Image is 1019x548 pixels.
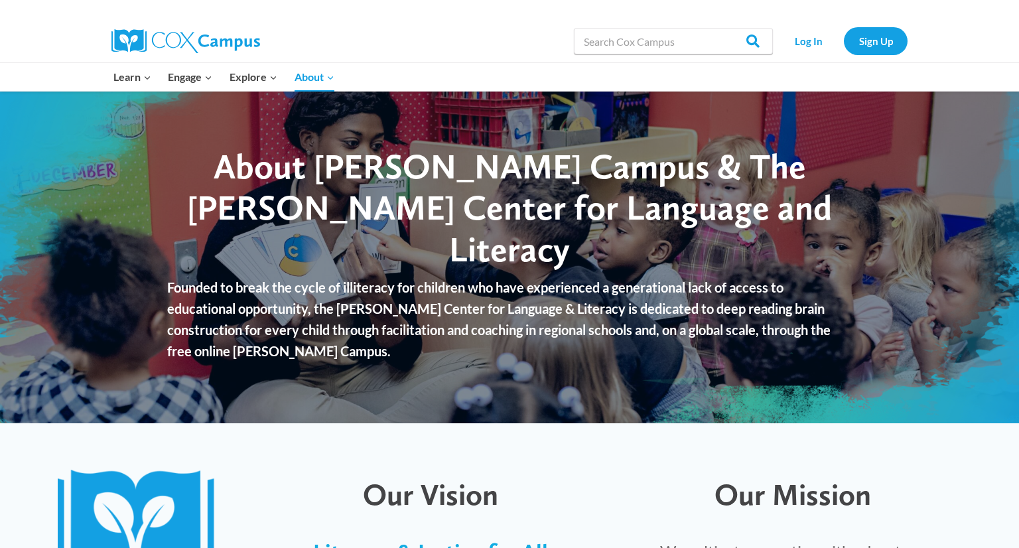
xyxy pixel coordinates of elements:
[113,68,151,86] span: Learn
[230,68,277,86] span: Explore
[105,63,342,91] nav: Primary Navigation
[167,277,851,362] p: Founded to break the cycle of illiteracy for children who have experienced a generational lack of...
[574,28,773,54] input: Search Cox Campus
[780,27,837,54] a: Log In
[363,476,498,512] span: Our Vision
[714,476,871,512] span: Our Mission
[168,68,212,86] span: Engage
[780,27,908,54] nav: Secondary Navigation
[111,29,260,53] img: Cox Campus
[844,27,908,54] a: Sign Up
[187,145,832,270] span: About [PERSON_NAME] Campus & The [PERSON_NAME] Center for Language and Literacy
[295,68,334,86] span: About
